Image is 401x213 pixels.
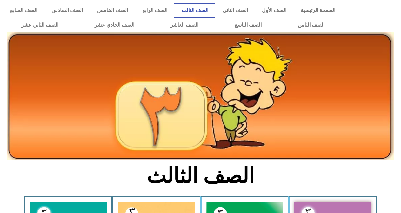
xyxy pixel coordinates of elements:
font: الصف الرابع [142,7,167,13]
a: الصف الأول [255,3,294,18]
font: الصف الثاني عشر [21,22,58,28]
a: الصف الحادي عشر [77,18,152,32]
a: الصف العاشر [152,18,217,32]
a: الصفحة الرئيسية [294,3,343,18]
font: الصف الأول [262,7,286,13]
a: الصف التاسع [217,18,280,32]
font: الصفحة الرئيسية [301,7,335,13]
a: الصف الثامن [280,18,343,32]
a: الصف السابع [3,3,44,18]
font: الصف الثاني [223,7,248,13]
font: الصف الثامن [298,22,324,28]
font: الصف العاشر [170,22,198,28]
font: الصف التاسع [235,22,262,28]
font: الصف الثالث [147,164,254,188]
a: الصف الثالث [174,3,215,18]
a: الصف الرابع [135,3,175,18]
a: الصف الثاني [215,3,255,18]
font: الصف السابع [10,7,37,13]
font: الصف الحادي عشر [95,22,134,28]
a: الصف السادس [44,3,90,18]
a: الصف الثاني عشر [3,18,77,32]
a: الصف الخامس [90,3,135,18]
font: الصف الخامس [97,7,128,13]
font: الصف السادس [51,7,83,13]
font: الصف الثالث [182,7,208,13]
